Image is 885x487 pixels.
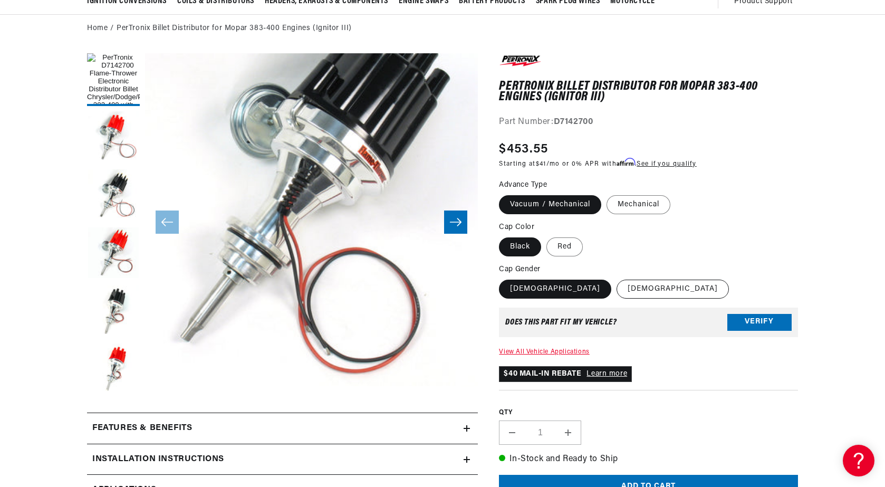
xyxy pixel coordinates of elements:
button: Load image 3 in gallery view [87,169,140,222]
label: Red [546,237,583,256]
div: Part Number: [499,116,798,129]
button: Load image 1 in gallery view [87,53,140,106]
button: Load image 6 in gallery view [87,343,140,396]
legend: Cap Color [499,222,535,233]
nav: breadcrumbs [87,23,798,34]
label: [DEMOGRAPHIC_DATA] [499,280,611,299]
button: Slide right [444,211,467,234]
p: Starting at /mo or 0% APR with . [499,159,696,169]
h1: PerTronix Billet Distributor for Mopar 383-400 Engines (Ignitor III) [499,81,798,103]
button: Load image 4 in gallery view [87,227,140,280]
h2: Features & Benefits [92,422,192,435]
button: Slide left [156,211,179,234]
div: Does This part fit My vehicle? [505,318,617,327]
strong: D7142700 [554,118,593,126]
label: QTY [499,408,798,417]
label: Mechanical [607,195,670,214]
span: $453.55 [499,140,548,159]
button: Load image 2 in gallery view [87,111,140,164]
summary: Installation instructions [87,444,478,475]
a: Home [87,23,108,34]
label: Black [499,237,541,256]
button: Verify [727,314,792,331]
p: In-Stock and Ready to Ship [499,453,798,466]
a: PerTronix Billet Distributor for Mopar 383-400 Engines (Ignitor III) [117,23,352,34]
legend: Cap Gender [499,264,541,275]
a: Learn more [586,370,627,378]
p: $40 MAIL-IN REBATE [499,366,632,382]
label: Vacuum / Mechanical [499,195,601,214]
a: See if you qualify - Learn more about Affirm Financing (opens in modal) [637,161,696,167]
span: Affirm [617,158,635,166]
legend: Advance Type [499,179,548,190]
span: $41 [536,161,546,167]
label: [DEMOGRAPHIC_DATA] [617,280,729,299]
media-gallery: Gallery Viewer [87,53,478,391]
summary: Features & Benefits [87,413,478,444]
h2: Installation instructions [92,453,224,466]
button: Load image 5 in gallery view [87,285,140,338]
a: View All Vehicle Applications [499,349,589,355]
